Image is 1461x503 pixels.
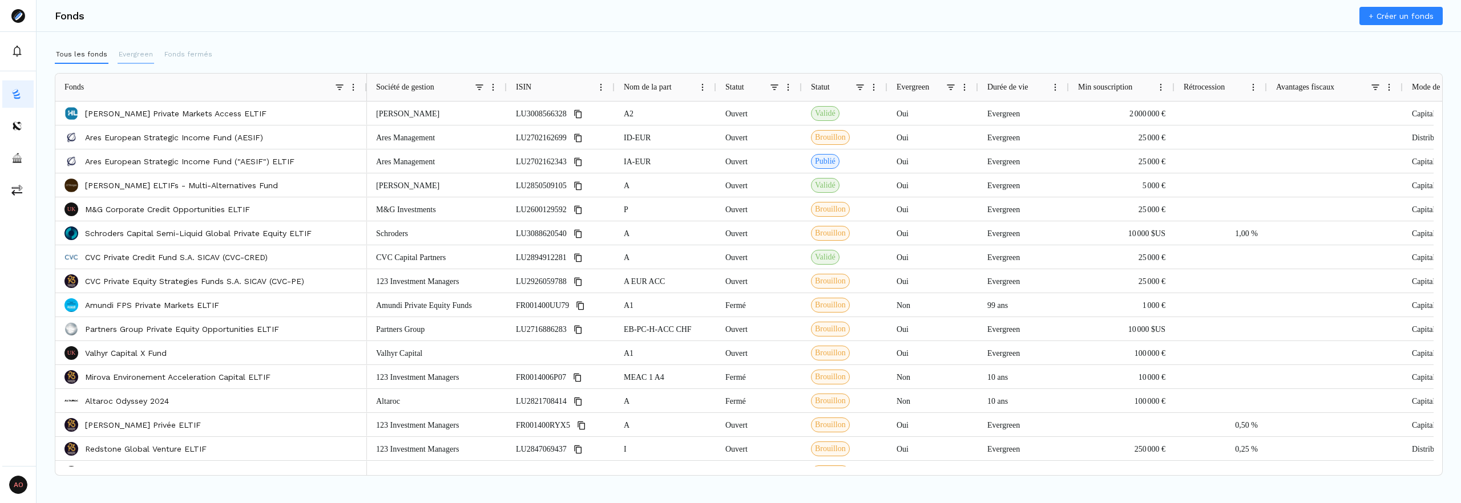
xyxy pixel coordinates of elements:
[85,443,207,455] p: Redstone Global Venture ELTIF
[815,132,846,143] span: Brouillon
[56,49,107,59] p: Tous les fonds
[516,366,566,389] span: FR0014006P07
[615,125,716,149] div: ID-EUR
[64,370,78,384] img: Mirova Environement Acceleration Capital ELTIF
[1069,437,1175,460] div: 250 000 €
[615,389,716,412] div: A
[85,347,167,359] a: Valhyr Capital X Fund
[85,132,263,143] a: Ares European Strategic Income Fund (AESIF)
[571,443,585,456] button: Copy
[367,293,507,317] div: Amundi Private Equity Funds
[1175,221,1267,245] div: 1,00 %
[64,418,78,432] img: Andera Dette Privée ELTIF
[64,322,78,336] img: Partners Group Private Equity Opportunities ELTIF
[2,144,34,172] a: asset-managers
[85,371,271,383] a: Mirova Environement Acceleration Capital ELTIF
[615,341,716,364] div: A1
[978,245,1069,269] div: Evergreen
[1175,437,1267,460] div: 0,25 %
[64,155,78,168] img: Ares European Strategic Income Fund ("AESIF") ELTIF
[1069,173,1175,197] div: 5 000 €
[887,197,978,221] div: Oui
[978,221,1069,245] div: Evergreen
[1069,102,1175,125] div: 2 000 000 €
[574,299,587,313] button: Copy
[887,437,978,460] div: Oui
[716,197,802,221] div: Ouvert
[624,83,672,92] span: Nom de la part
[815,419,846,431] span: Brouillon
[1069,221,1175,245] div: 10 000 $US
[55,46,108,64] button: Tous les fonds
[64,442,78,456] img: Redstone Global Venture ELTIF
[1184,83,1225,92] span: Rétrocession
[376,83,434,92] span: Société de gestion
[85,204,250,215] p: M&G Corporate Credit Opportunities ELTIF
[367,365,507,388] div: 123 Investment Managers
[615,149,716,173] div: IA-EUR
[2,80,34,108] button: funds
[367,437,507,460] div: 123 Investment Managers
[887,293,978,317] div: Non
[978,317,1069,340] div: Evergreen
[978,197,1069,221] div: Evergreen
[85,323,279,335] p: Partners Group Private Equity Opportunities ELTIF
[571,275,585,289] button: Copy
[978,173,1069,197] div: Evergreen
[367,269,507,293] div: 123 Investment Managers
[1069,341,1175,364] div: 100 000 €
[571,131,585,145] button: Copy
[575,419,588,432] button: Copy
[516,102,567,125] span: LU3008566328
[571,227,585,241] button: Copy
[811,83,830,92] span: Statut
[887,365,978,388] div: Non
[716,389,802,412] div: Fermé
[978,293,1069,317] div: 99 ans
[978,389,1069,412] div: 10 ans
[615,269,716,293] div: A EUR ACC
[716,125,802,149] div: Ouvert
[11,120,23,132] img: distributors
[1359,7,1443,25] a: + Créer un fonds
[815,443,846,455] span: Brouillon
[2,112,34,140] a: distributors
[163,46,213,64] button: Fonds fermés
[571,203,585,217] button: Copy
[815,347,846,359] span: Brouillon
[516,318,567,341] span: LU2716886283
[815,204,846,215] span: Brouillon
[716,437,802,460] div: Ouvert
[615,197,716,221] div: P
[978,365,1069,388] div: 10 ans
[571,107,585,121] button: Copy
[815,299,846,311] span: Brouillon
[119,49,153,59] p: Evergreen
[85,108,267,119] a: [PERSON_NAME] Private Markets Access ELTIF
[64,131,78,144] img: Ares European Strategic Income Fund (AESIF)
[64,83,84,92] span: Fonds
[85,299,219,311] a: Amundi FPS Private Markets ELTIF
[1276,83,1334,92] span: Avantages fiscaux
[11,184,23,196] img: commissions
[1078,83,1132,92] span: Min souscription
[887,221,978,245] div: Oui
[716,149,802,173] div: Ouvert
[571,395,585,408] button: Copy
[571,179,585,193] button: Copy
[516,150,567,173] span: LU2702162343
[85,180,278,191] a: [PERSON_NAME] ELTIFs - Multi-Alternatives Fund
[64,274,78,288] img: CVC Private Equity Strategies Funds S.A. SICAV (CVC-PE)
[887,245,978,269] div: Oui
[85,419,201,431] a: [PERSON_NAME] Privée ELTIF
[716,269,802,293] div: Ouvert
[516,461,567,485] span: LU2730213373
[367,413,507,436] div: 123 Investment Managers
[571,155,585,169] button: Copy
[1069,149,1175,173] div: 25 000 €
[815,180,836,191] span: Validé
